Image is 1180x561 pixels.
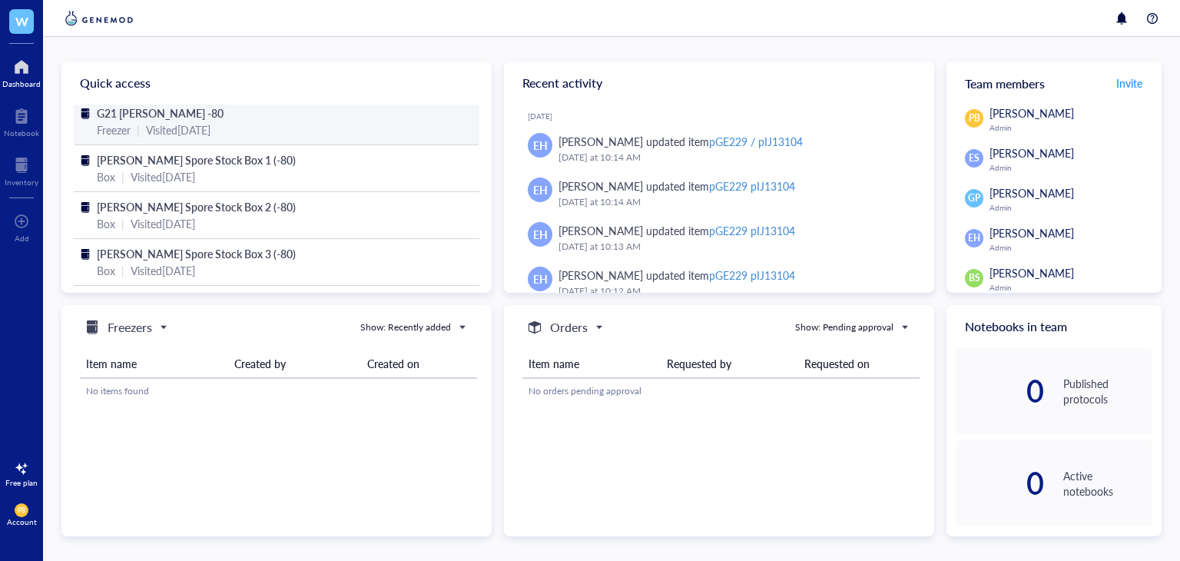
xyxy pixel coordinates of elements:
[4,128,39,138] div: Notebook
[15,234,29,243] div: Add
[522,350,661,378] th: Item name
[108,318,152,337] h5: Freezers
[559,133,803,150] div: [PERSON_NAME] updated item
[5,153,38,187] a: Inventory
[559,239,910,254] div: [DATE] at 10:13 AM
[946,61,1162,105] div: Team members
[360,320,451,334] div: Show: Recently added
[86,384,471,398] div: No items found
[97,121,131,138] div: Freezer
[989,185,1074,201] span: [PERSON_NAME]
[131,168,195,185] div: Visited [DATE]
[1116,75,1142,91] span: Invite
[121,168,124,185] div: |
[989,243,1152,252] div: Admin
[529,384,913,398] div: No orders pending approval
[146,121,210,138] div: Visited [DATE]
[1063,376,1152,407] div: Published protocols
[5,478,38,487] div: Free plan
[989,203,1152,212] div: Admin
[2,55,41,88] a: Dashboard
[533,181,548,198] span: EH
[516,216,922,261] a: EH[PERSON_NAME] updated itempGE229 pIJ13104[DATE] at 10:13 AM
[559,194,910,210] div: [DATE] at 10:14 AM
[709,223,795,238] div: pGE229 pIJ13104
[946,305,1162,348] div: Notebooks in team
[989,265,1074,280] span: [PERSON_NAME]
[7,517,37,526] div: Account
[97,105,224,121] span: G21 [PERSON_NAME] -80
[1063,468,1152,499] div: Active notebooks
[989,225,1074,241] span: [PERSON_NAME]
[137,121,140,138] div: |
[559,222,795,239] div: [PERSON_NAME] updated item
[97,199,296,214] span: [PERSON_NAME] Spore Stock Box 2 (-80)
[361,350,477,378] th: Created on
[969,151,979,165] span: ES
[121,262,124,279] div: |
[559,178,795,194] div: [PERSON_NAME] updated item
[533,226,548,243] span: EH
[989,145,1074,161] span: [PERSON_NAME]
[709,178,795,194] div: pGE229 pIJ13104
[5,178,38,187] div: Inventory
[121,215,124,232] div: |
[516,261,922,305] a: EH[PERSON_NAME] updated itempGE229 pIJ13104[DATE] at 10:12 AM
[559,267,795,284] div: [PERSON_NAME] updated item
[97,215,115,232] div: Box
[661,350,799,378] th: Requested by
[18,506,25,514] span: PB
[956,471,1045,496] div: 0
[516,127,922,171] a: EH[PERSON_NAME] updated itempGE229 / pIJ13104[DATE] at 10:14 AM
[968,191,980,205] span: GP
[969,271,980,285] span: BS
[969,111,980,125] span: PB
[15,12,28,31] span: W
[61,61,492,105] div: Quick access
[709,134,803,149] div: pGE229 / pIJ13104
[989,283,1152,292] div: Admin
[533,137,548,154] span: EH
[1115,71,1143,95] button: Invite
[795,320,893,334] div: Show: Pending approval
[516,171,922,216] a: EH[PERSON_NAME] updated itempGE229 pIJ13104[DATE] at 10:14 AM
[989,105,1074,121] span: [PERSON_NAME]
[550,318,588,337] h5: Orders
[989,123,1152,132] div: Admin
[97,262,115,279] div: Box
[989,163,1152,172] div: Admin
[97,152,296,168] span: [PERSON_NAME] Spore Stock Box 1 (-80)
[956,379,1045,403] div: 0
[528,111,922,121] div: [DATE]
[709,267,795,283] div: pGE229 pIJ13104
[131,262,195,279] div: Visited [DATE]
[504,61,934,105] div: Recent activity
[559,150,910,165] div: [DATE] at 10:14 AM
[2,79,41,88] div: Dashboard
[228,350,360,378] th: Created by
[968,231,980,245] span: EH
[97,168,115,185] div: Box
[131,215,195,232] div: Visited [DATE]
[61,9,137,28] img: genemod-logo
[97,246,296,261] span: [PERSON_NAME] Spore Stock Box 3 (-80)
[80,350,228,378] th: Item name
[798,350,920,378] th: Requested on
[4,104,39,138] a: Notebook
